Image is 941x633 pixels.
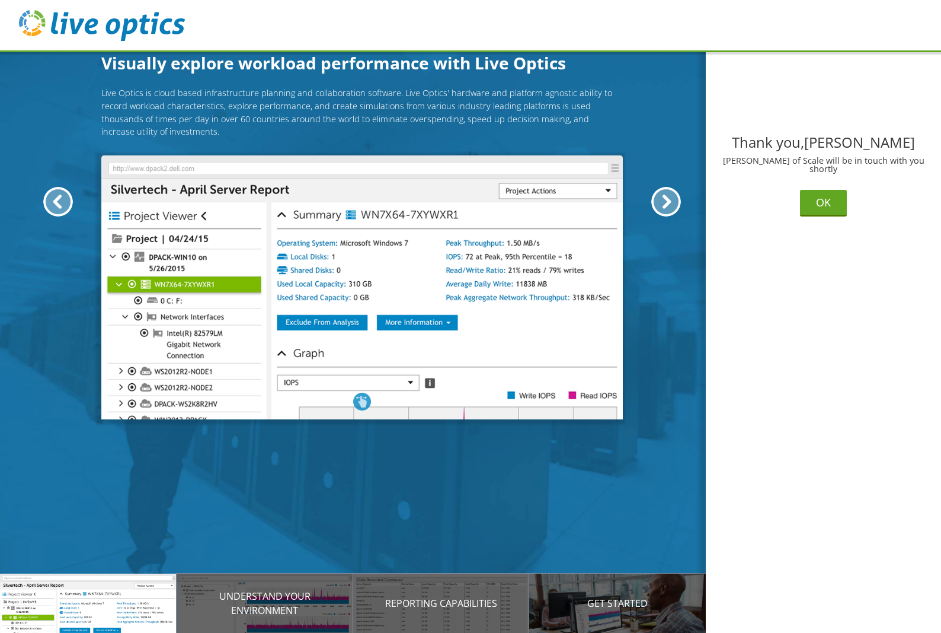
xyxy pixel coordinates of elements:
[19,10,185,41] img: live_optics_svg.svg
[715,135,932,149] h2: Thank you,
[101,87,623,138] p: Live Optics is cloud based infrastructure planning and collaboration software. Live Optics' hardw...
[353,596,530,610] p: Reporting Capabilities
[715,157,932,174] p: [PERSON_NAME] of Scale will be in touch with you shortly
[529,596,706,610] p: Get Started
[101,50,623,75] h1: Visually explore workload performance with Live Optics
[804,132,915,152] span: [PERSON_NAME]
[800,190,847,217] button: OK
[177,589,353,618] p: Understand your environment
[101,155,623,420] img: Introducing Live Optics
